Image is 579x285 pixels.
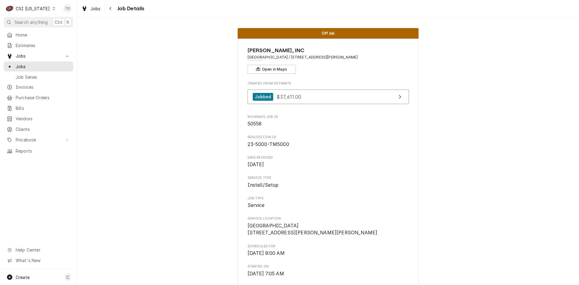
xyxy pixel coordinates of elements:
div: Date Received [248,155,409,168]
span: C [66,274,69,280]
span: Job Details [115,5,144,13]
div: Jobbed [253,93,274,101]
span: Service [248,202,265,208]
span: Job Type [248,202,409,209]
span: Clients [16,126,70,132]
span: Invoices [16,84,70,90]
span: Date Received [248,161,409,168]
span: Service Type [248,182,409,189]
div: Created From Estimate [248,81,409,107]
span: Estimates [16,42,70,49]
span: Roopairs Job ID [248,120,409,128]
span: [DATE] [248,162,264,167]
button: Navigate back [106,4,115,13]
a: Go to Jobs [4,51,73,61]
a: Reports [4,146,73,156]
span: Name [248,46,409,55]
span: Job Type [248,196,409,201]
a: Estimates [4,40,73,50]
span: Jobs [16,63,70,70]
span: Purchase Orders [16,94,70,101]
span: K [67,19,69,25]
span: Jobs [90,5,101,12]
div: TD [63,4,72,13]
div: Started On [248,264,409,277]
div: Roopairs Job ID [248,115,409,128]
button: Open in Maps [248,65,296,74]
span: Requisition ID [248,135,409,140]
span: $37,611.00 [277,93,302,100]
div: Status [238,28,419,39]
span: Job Series [16,74,70,80]
span: Search anything [14,19,48,25]
span: Requisition ID [248,141,409,148]
span: Reports [16,148,70,154]
span: Started On [248,270,409,277]
span: 50558 [248,121,262,127]
span: What's New [16,257,70,264]
a: Bills [4,103,73,113]
span: Address [248,55,409,60]
div: Tim Devereux's Avatar [63,4,72,13]
span: Jobs [16,53,61,59]
span: Ctrl [55,19,62,25]
button: Search anythingCtrlK [4,17,73,27]
span: Started On [248,264,409,269]
span: Pricebook [16,137,61,143]
span: Bills [16,105,70,111]
a: Clients [4,124,73,134]
span: Help Center [16,247,70,253]
div: Service Location [248,216,409,236]
a: Jobs [79,4,103,14]
a: Go to Help Center [4,245,73,255]
span: [DATE] 7:05 AM [248,271,284,277]
span: [GEOGRAPHIC_DATA] [STREET_ADDRESS][PERSON_NAME][PERSON_NAME] [248,223,378,236]
span: [DATE] 8:00 AM [248,250,285,256]
a: Jobs [4,62,73,71]
span: Create [16,275,30,280]
span: Install/Setup [248,182,279,188]
span: 23-5000-TM5000 [248,141,289,147]
div: CSI Kentucky's Avatar [5,4,14,13]
span: Scheduled For [248,250,409,257]
a: Invoices [4,82,73,92]
div: CSI [US_STATE] [16,5,50,12]
span: Scheduled For [248,244,409,249]
span: Off Job [322,31,334,35]
div: Requisition ID [248,135,409,148]
a: Vendors [4,114,73,124]
a: Go to What's New [4,255,73,265]
span: Created From Estimate [248,81,409,86]
span: Home [16,32,70,38]
span: Vendors [16,116,70,122]
a: View Estimate [248,90,409,104]
span: Roopairs Job ID [248,115,409,119]
span: Service Location [248,216,409,221]
a: Job Series [4,72,73,82]
span: Service Location [248,222,409,236]
div: Client Information [248,46,409,74]
div: Job Type [248,196,409,209]
span: Date Received [248,155,409,160]
div: C [5,4,14,13]
a: Home [4,30,73,40]
div: Scheduled For [248,244,409,257]
a: Go to Pricebook [4,135,73,145]
div: Service Type [248,176,409,188]
span: Service Type [248,176,409,180]
a: Purchase Orders [4,93,73,103]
